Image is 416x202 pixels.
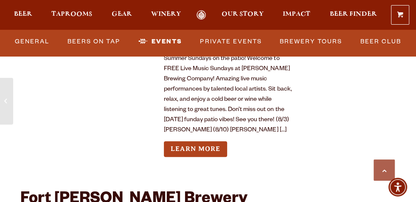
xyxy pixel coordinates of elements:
span: Beer [14,11,32,17]
a: Impact [283,10,310,20]
a: Beers on Tap [64,32,124,51]
a: Our Story [222,10,264,20]
p: Summer Sundays on the patio! Welcome to FREE Live Music Sundays at [PERSON_NAME] Brewing Company!... [164,54,294,136]
a: Gear [112,10,132,20]
a: Winery [151,10,181,20]
span: Taprooms [51,11,92,17]
a: Odell Home [191,10,212,20]
span: Winery [151,11,181,17]
a: Beer Club [357,32,405,51]
a: Private Events [197,32,265,51]
a: Brewery Tours [276,32,346,51]
a: Learn more about Live Music Sundays – August [164,141,227,157]
span: Gear [112,11,132,17]
span: Beer Finder [330,11,377,17]
a: Beer Finder [330,10,377,20]
span: Impact [283,11,310,17]
a: Beer [14,10,32,20]
a: General [11,32,53,51]
div: Accessibility Menu [388,178,407,196]
a: Taprooms [51,10,92,20]
a: Events [135,32,186,51]
a: Scroll to top [374,159,395,181]
span: Our Story [222,11,264,17]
